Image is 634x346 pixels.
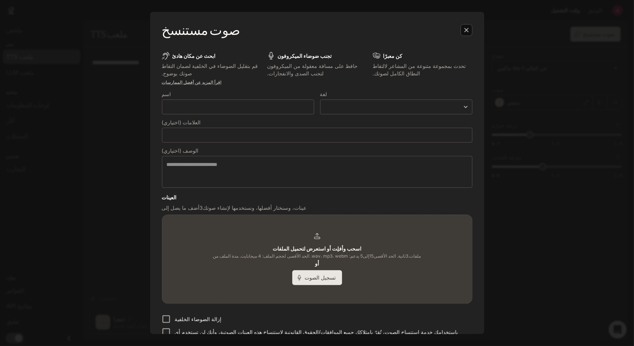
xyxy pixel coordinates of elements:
font: ابحث عن مكان هادئ [172,53,216,59]
font: 3 [406,253,409,259]
font: تسجيل الصوت [305,274,336,281]
font: اسحب وأفلِت أو استعرض لتحميل الملفات [273,245,361,252]
font: العلامات (اختياري) [162,119,201,125]
font: الوصف (اختياري) [162,147,199,154]
font: إزالة الضوضاء الخلفية [175,316,221,322]
font: 5 [361,253,363,259]
font: أو [315,260,319,267]
font: ثانية. الحد الأقصى [374,253,406,259]
font: صوت مستنسخ [162,21,240,39]
font: العينات [162,194,177,200]
font: تحدث بمجموعة متنوعة من المشاعر لالتقاط النطاق الكامل لصوتك. [373,63,466,76]
font: 15 [370,253,374,259]
font: أضف ما يصل إلى [162,205,200,211]
font: حافظ على مسافة معقولة من الميكروفون لتجنب الصدى والانفجارات. [267,63,358,76]
font: يدعم: wav، mp3، webm. الحد الأقصى لحجم الملف: 4 ميجابايت. مدة الملف من [213,253,360,259]
font: 3 [200,205,203,211]
font: إلى [363,253,370,259]
button: تسجيل الصوت [292,270,342,285]
font: عينات، وسنختار أفضلها، ونستخدمها لإنشاء صوتك [203,205,307,211]
a: اقرأ المزيد عن أفضل الممارسات [162,79,222,85]
font: كن معبرًا [383,53,403,59]
font: تجنب ضوضاء الميكروفون [278,53,332,59]
font: قم بتقليل الضوضاء في الخلفية لضمان التقاط صوتك بوضوح. [162,63,258,76]
font: ملفات. [409,253,421,259]
div: ​ [321,103,472,111]
font: اسم [162,91,171,97]
font: باستخدامك خدمة استنساخ الصوت، تُقرّ بامتلاكك جميع الموافقات/الحقوق القانونية لاستنساخ هذه العينات... [175,329,458,343]
font: لغة [320,91,327,97]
